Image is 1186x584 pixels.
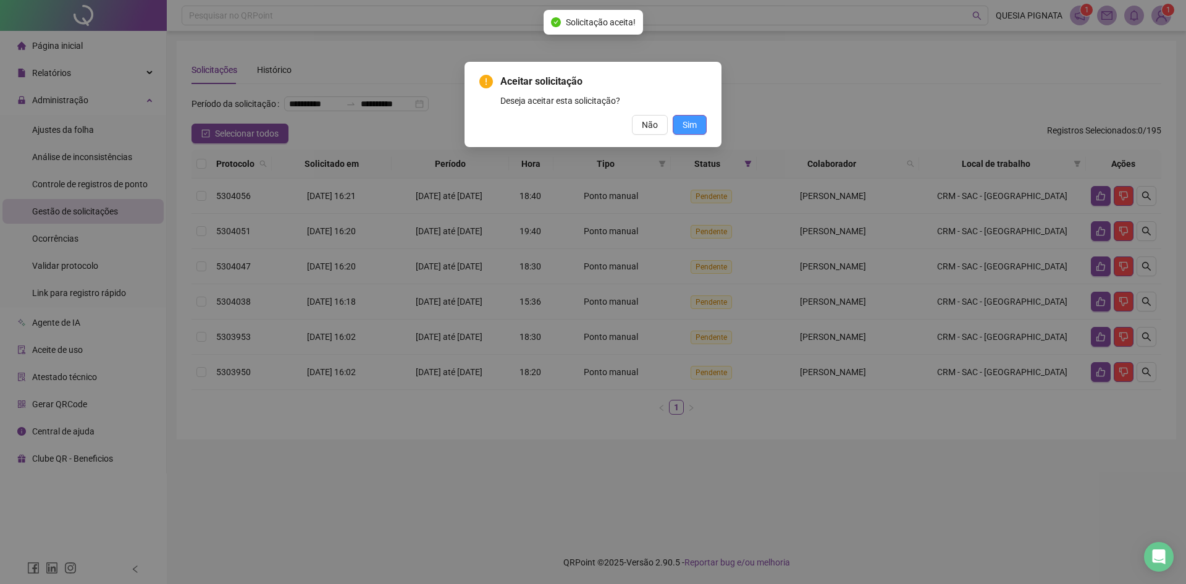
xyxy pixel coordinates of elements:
button: Sim [673,115,707,135]
span: exclamation-circle [479,75,493,88]
span: Aceitar solicitação [500,74,707,89]
div: Open Intercom Messenger [1144,542,1174,572]
span: Sim [683,118,697,132]
span: Não [642,118,658,132]
div: Deseja aceitar esta solicitação? [500,94,707,108]
span: Solicitação aceita! [566,15,636,29]
button: Não [632,115,668,135]
span: check-circle [551,17,561,27]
